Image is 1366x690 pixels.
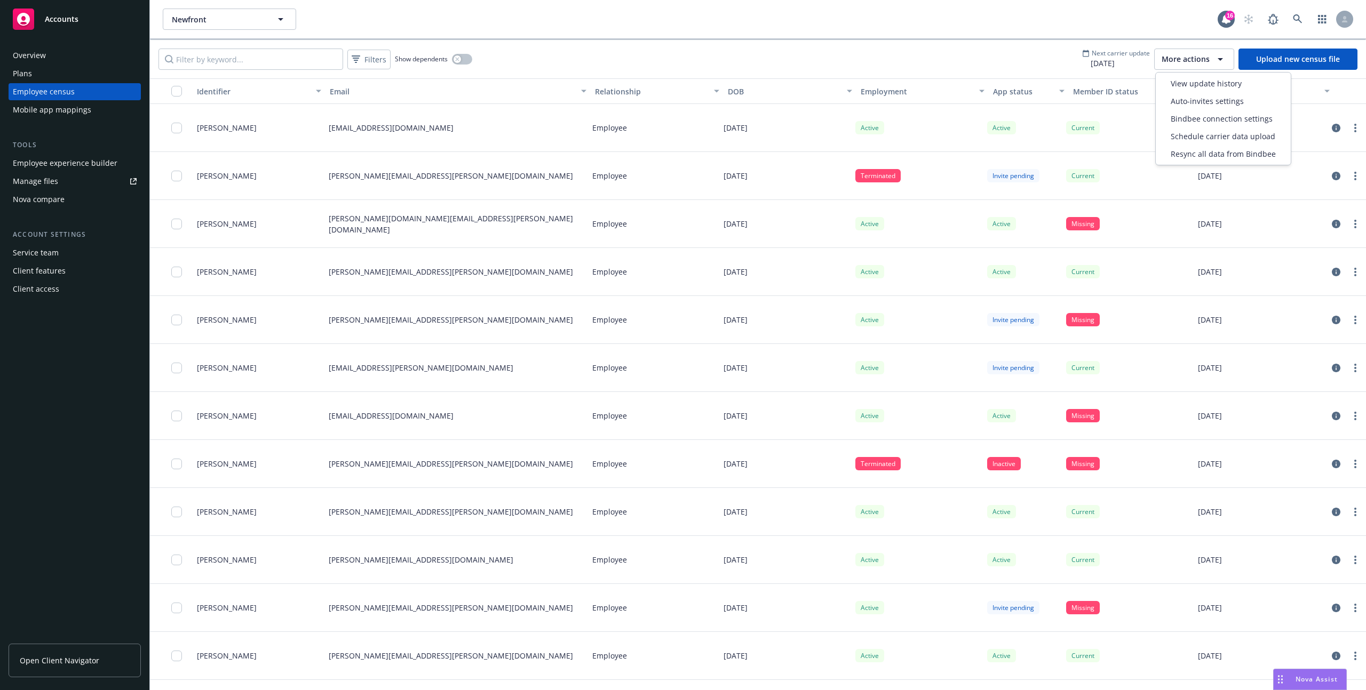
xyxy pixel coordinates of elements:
div: Plans [13,65,32,82]
span: Next carrier update [1092,49,1150,58]
div: Employee census [13,83,75,100]
button: Employment [856,78,989,104]
div: Member ID status [1073,86,1197,97]
button: Member ID status [1069,78,1202,104]
div: Client features [13,262,66,279]
button: Nova Assist [1273,669,1347,690]
p: [DATE] [1198,506,1222,517]
p: [DATE] [1198,218,1222,229]
span: [PERSON_NAME] [197,170,257,181]
div: Invite pending [987,601,1039,614]
div: Active [855,601,884,614]
p: [DATE] [724,266,748,277]
span: Open Client Navigator [20,655,99,666]
p: [PERSON_NAME][EMAIL_ADDRESS][PERSON_NAME][DOMAIN_NAME] [329,602,573,613]
div: Active [987,505,1016,518]
span: Resync all data from Bindbee [1171,148,1276,159]
a: Mobile app mappings [9,101,141,118]
p: [PERSON_NAME][EMAIL_ADDRESS][DOMAIN_NAME] [329,554,513,565]
a: circleInformation [1330,553,1343,566]
a: Accounts [9,4,141,34]
span: [PERSON_NAME] [197,650,257,661]
p: Employee [592,410,627,421]
div: Current [1066,553,1100,566]
div: Nova compare [13,191,65,208]
input: Toggle Row Selected [171,219,182,229]
p: [DATE] [1198,602,1222,613]
a: circleInformation [1330,506,1343,518]
p: Employee [592,170,627,181]
p: Employee [592,554,627,565]
div: Active [987,409,1016,422]
span: Auto-invites settings [1171,95,1244,107]
div: Active [855,409,884,422]
div: Service team [13,244,59,261]
button: Newfront [163,9,296,30]
a: more [1349,649,1362,662]
p: [DATE] [724,554,748,565]
p: [DATE] [724,362,748,373]
a: Employee experience builder [9,155,141,172]
div: Terminated [855,457,901,470]
div: Active [855,121,884,134]
div: Employment [861,86,973,97]
div: Missing [1066,409,1100,422]
div: Current [1066,169,1100,182]
p: [PERSON_NAME][EMAIL_ADDRESS][PERSON_NAME][DOMAIN_NAME] [329,506,573,517]
div: Manage files [13,173,58,190]
a: more [1349,410,1362,422]
div: Active [855,265,884,278]
span: Nova Assist [1296,675,1338,684]
p: [EMAIL_ADDRESS][DOMAIN_NAME] [329,122,454,133]
a: more [1349,601,1362,614]
div: Current [1066,505,1100,518]
span: Newfront [172,14,264,25]
p: [DATE] [724,410,748,421]
p: Employee [592,218,627,229]
div: Current [1066,121,1100,134]
span: [PERSON_NAME] [197,602,257,613]
a: Plans [9,65,141,82]
a: Nova compare [9,191,141,208]
input: Toggle Row Selected [171,459,182,469]
div: Invite pending [987,169,1039,182]
div: Employee experience builder [13,155,117,172]
div: Current [1066,649,1100,662]
a: circleInformation [1330,122,1343,134]
a: more [1349,218,1362,230]
div: Missing [1066,217,1100,230]
span: [PERSON_NAME] [197,410,257,421]
p: [PERSON_NAME][EMAIL_ADDRESS][PERSON_NAME][DOMAIN_NAME] [329,266,573,277]
div: Current [1066,361,1100,374]
div: Active [987,121,1016,134]
span: [PERSON_NAME] [197,506,257,517]
div: Active [987,217,1016,230]
a: Client access [9,280,141,298]
input: Toggle Row Selected [171,123,182,133]
div: Invite pending [987,313,1039,326]
p: Employee [592,266,627,277]
p: [EMAIL_ADDRESS][DOMAIN_NAME] [329,410,454,421]
p: [DATE] [1198,554,1222,565]
a: circleInformation [1330,410,1343,422]
div: DOB [728,86,840,97]
p: [DATE] [724,650,748,661]
a: circleInformation [1330,601,1343,614]
button: More actions [1154,49,1234,70]
div: Current [1066,265,1100,278]
button: Filters [347,50,391,69]
input: Toggle Row Selected [171,411,182,421]
div: Tools [9,140,141,150]
span: [DATE] [1082,58,1150,69]
div: Inactive [987,457,1021,470]
p: Employee [592,458,627,469]
p: Employee [592,314,627,325]
p: [DATE] [1198,362,1222,373]
span: [PERSON_NAME] [197,362,257,373]
span: [PERSON_NAME] [197,554,257,565]
a: Employee census [9,83,141,100]
a: more [1349,458,1362,470]
span: [PERSON_NAME] [197,314,257,325]
a: more [1349,362,1362,374]
a: Report a Bug [1262,9,1284,30]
